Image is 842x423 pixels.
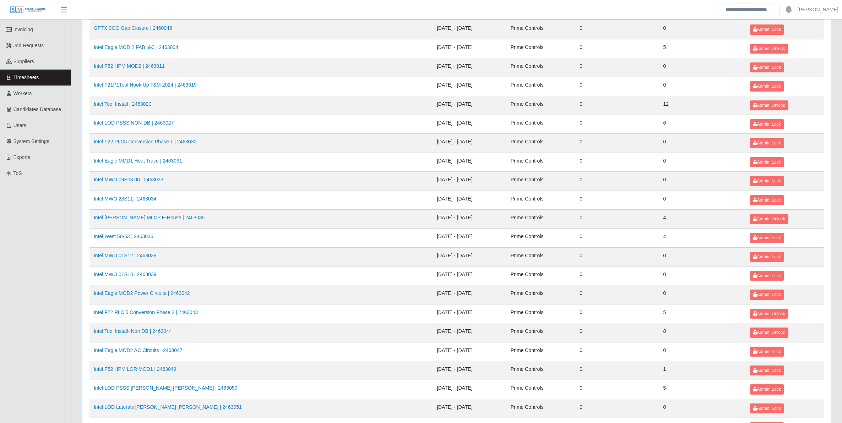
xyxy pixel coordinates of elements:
[750,309,788,319] button: Admin: Unlock
[506,58,576,77] td: Prime Controls
[506,153,576,171] td: Prime Controls
[753,103,785,108] span: Admin: Unlock
[506,39,576,58] td: Prime Controls
[94,158,182,164] a: Intel Eagle MOD1 Heat Trace | 2463031
[721,4,780,16] input: Search
[506,209,576,228] td: Prime Controls
[750,24,784,34] button: Admin: Lock
[753,27,781,32] span: Admin: Lock
[575,134,659,153] td: 0
[659,247,746,266] td: 0
[433,191,506,209] td: [DATE] - [DATE]
[94,44,178,50] a: Intel Eagle MOD 2 FAB I&C | 2463004
[94,139,196,144] a: Intel F22 PLC5 Conversion Phase 1 | 2463030
[94,25,172,31] a: GFTX SOO Gap Closure | 2460046
[750,62,784,72] button: Admin: Lock
[753,216,785,221] span: Admin: Unlock
[506,77,576,96] td: Prime Controls
[753,235,781,240] span: Admin: Lock
[506,361,576,380] td: Prime Controls
[659,229,746,247] td: 4
[750,403,784,413] button: Admin: Lock
[750,214,788,224] button: Admin: Unlock
[506,267,576,285] td: Prime Controls
[753,84,781,89] span: Admin: Lock
[753,368,781,373] span: Admin: Lock
[750,271,784,281] button: Admin: Lock
[433,304,506,323] td: [DATE] - [DATE]
[94,63,165,69] a: Intel F52 HPM MOD2 | 2463011
[659,399,746,418] td: 0
[13,106,61,112] span: Candidates Database
[575,77,659,96] td: 0
[750,100,788,110] button: Admin: Unlock
[94,309,198,315] a: Intel F22 PLC 5 Conversion Phase 2 | 2463043
[94,366,176,372] a: Intel F52 HPM LOR MOD1 | 2463049
[433,153,506,171] td: [DATE] - [DATE]
[575,191,659,209] td: 0
[575,399,659,418] td: 0
[506,96,576,115] td: Prime Controls
[750,176,784,186] button: Admin: Lock
[575,20,659,39] td: 0
[575,247,659,266] td: 0
[659,58,746,77] td: 0
[506,304,576,323] td: Prime Controls
[659,153,746,171] td: 0
[506,229,576,247] td: Prime Controls
[433,267,506,285] td: [DATE] - [DATE]
[750,119,784,129] button: Admin: Lock
[433,399,506,418] td: [DATE] - [DATE]
[13,27,33,32] span: Invoicing
[506,134,576,153] td: Prime Controls
[750,384,784,394] button: Admin: Lock
[750,347,784,357] button: Admin: Lock
[94,385,237,391] a: Intel LOD PSSS [PERSON_NAME] [PERSON_NAME] | 2463050
[433,285,506,304] td: [DATE] - [DATE]
[659,77,746,96] td: 0
[753,273,781,278] span: Admin: Lock
[13,170,22,176] span: ToS
[433,209,506,228] td: [DATE] - [DATE]
[506,247,576,266] td: Prime Controls
[659,96,746,115] td: 12
[575,172,659,191] td: 0
[575,380,659,399] td: 0
[659,323,746,342] td: 8
[753,141,781,145] span: Admin: Lock
[433,96,506,115] td: [DATE] - [DATE]
[753,292,781,297] span: Admin: Lock
[575,209,659,228] td: 0
[659,304,746,323] td: 5
[94,177,163,182] a: Intel MWO 09S03.00 | 2463033
[433,172,506,191] td: [DATE] - [DATE]
[94,82,197,88] a: Intel F21P1Tool Hook Up T&M 2024 | 2463019
[659,380,746,399] td: 5
[750,157,784,167] button: Admin: Lock
[13,154,30,160] span: Exports
[94,215,205,220] a: Intel [PERSON_NAME] MLCP E-House | 2463035
[753,349,781,354] span: Admin: Lock
[659,267,746,285] td: 0
[13,59,34,64] span: Suppliers
[433,342,506,361] td: [DATE] - [DATE]
[753,330,785,335] span: Admin: Unlock
[94,253,156,258] a: Intel MWO 01S12 | 2463038
[750,81,784,91] button: Admin: Lock
[750,195,784,205] button: Admin: Lock
[798,6,838,13] a: [PERSON_NAME]
[13,75,39,80] span: Timesheets
[433,134,506,153] td: [DATE] - [DATE]
[433,361,506,380] td: [DATE] - [DATE]
[750,366,784,375] button: Admin: Lock
[575,267,659,285] td: 0
[433,20,506,39] td: [DATE] - [DATE]
[753,198,781,203] span: Admin: Lock
[575,96,659,115] td: 0
[753,254,781,259] span: Admin: Lock
[750,44,788,54] button: Admin: Unlock
[506,323,576,342] td: Prime Controls
[575,58,659,77] td: 0
[575,285,659,304] td: 0
[659,342,746,361] td: 0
